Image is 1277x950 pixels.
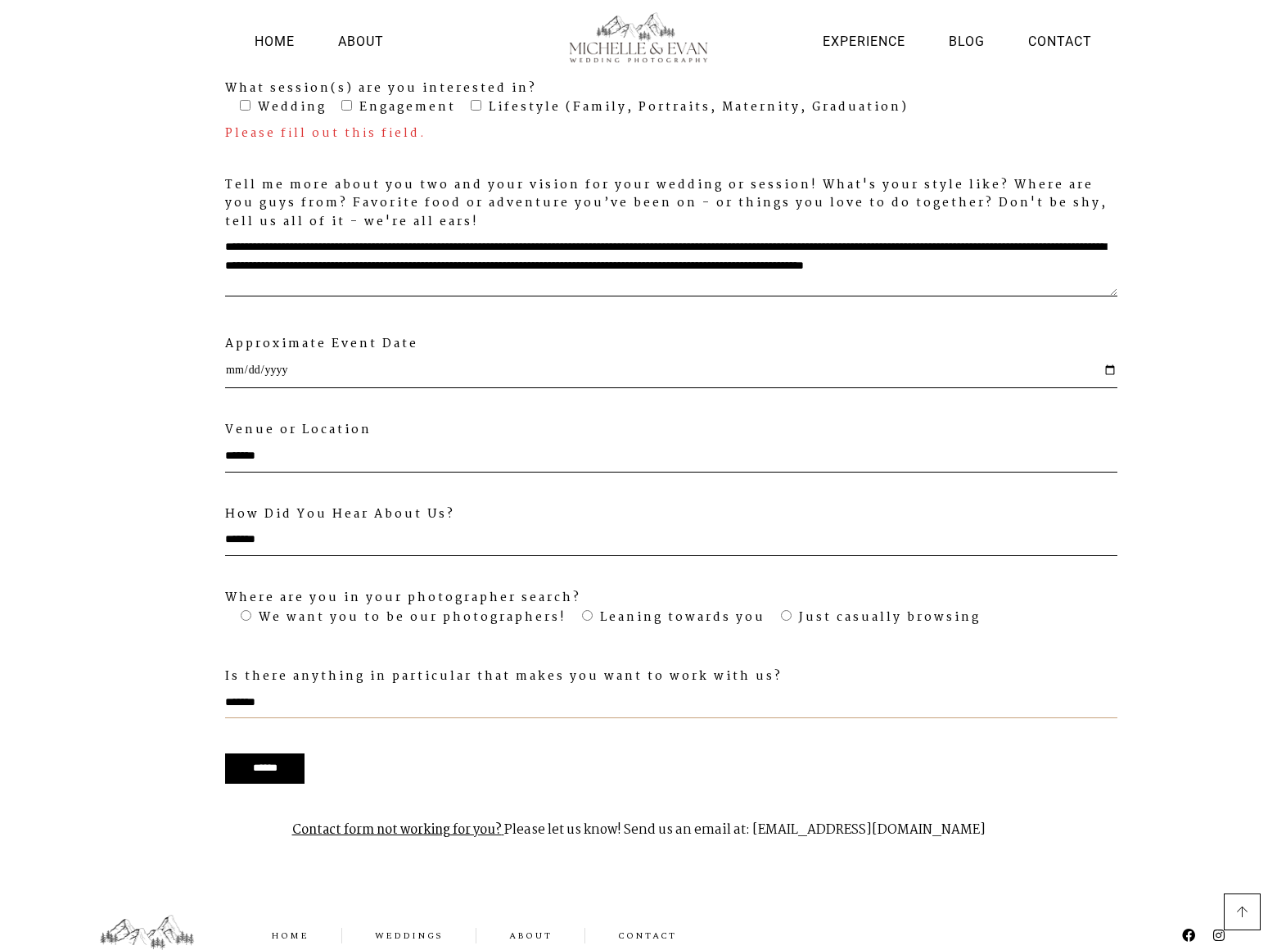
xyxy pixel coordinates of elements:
[225,354,1117,388] input: Approximate Event Date
[225,176,1117,303] label: Tell me more about you two and your vision for your wedding or session! What's your style like? W...
[240,100,250,111] input: Wedding
[225,439,1117,472] input: Venue or Location
[781,610,792,621] input: Just casually browsing
[225,589,1117,635] label: Where are you in your photographer search?
[334,30,388,52] a: About
[225,685,1117,718] input: Is there anything in particular that makes you want to work with us?
[509,928,552,944] a: About
[225,231,1117,296] textarea: Tell me more about you two and your vision for your wedding or session! What's your style like? W...
[225,523,1117,556] input: How Did You Hear About Us?
[618,928,676,944] a: Contact
[292,820,502,840] strong: Contact form not working for you?
[819,30,909,52] a: Experience
[225,505,1117,557] label: How Did You Hear About Us?
[250,30,299,52] a: Home
[794,608,981,627] span: Just casually browsing
[225,124,1117,142] span: Please fill out this field.
[354,97,456,117] span: Engagement
[225,421,1117,473] label: Venue or Location
[253,97,327,117] span: Wedding
[375,928,443,944] a: Weddings
[471,100,481,111] input: Lifestyle (Family, Portraits, Maternity, Graduation)
[484,97,909,117] span: Lifestyle (Family, Portraits, Maternity, Graduation)
[582,610,593,621] input: Leaning towards you
[225,335,1117,388] label: Approximate Event Date
[254,608,566,627] span: We want you to be our photographers!
[341,100,352,111] input: Engagement
[225,667,1117,719] label: Is there anything in particular that makes you want to work with us?
[241,610,251,621] input: We want you to be our photographers!
[945,30,989,52] a: Blog
[1024,30,1096,52] a: Contact
[271,928,309,944] a: Home
[225,79,1117,143] label: What session(s) are you interested in?
[168,804,1109,856] p: Please let us know! Send us an email at: [EMAIL_ADDRESS][DOMAIN_NAME]
[595,608,765,627] span: Leaning towards you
